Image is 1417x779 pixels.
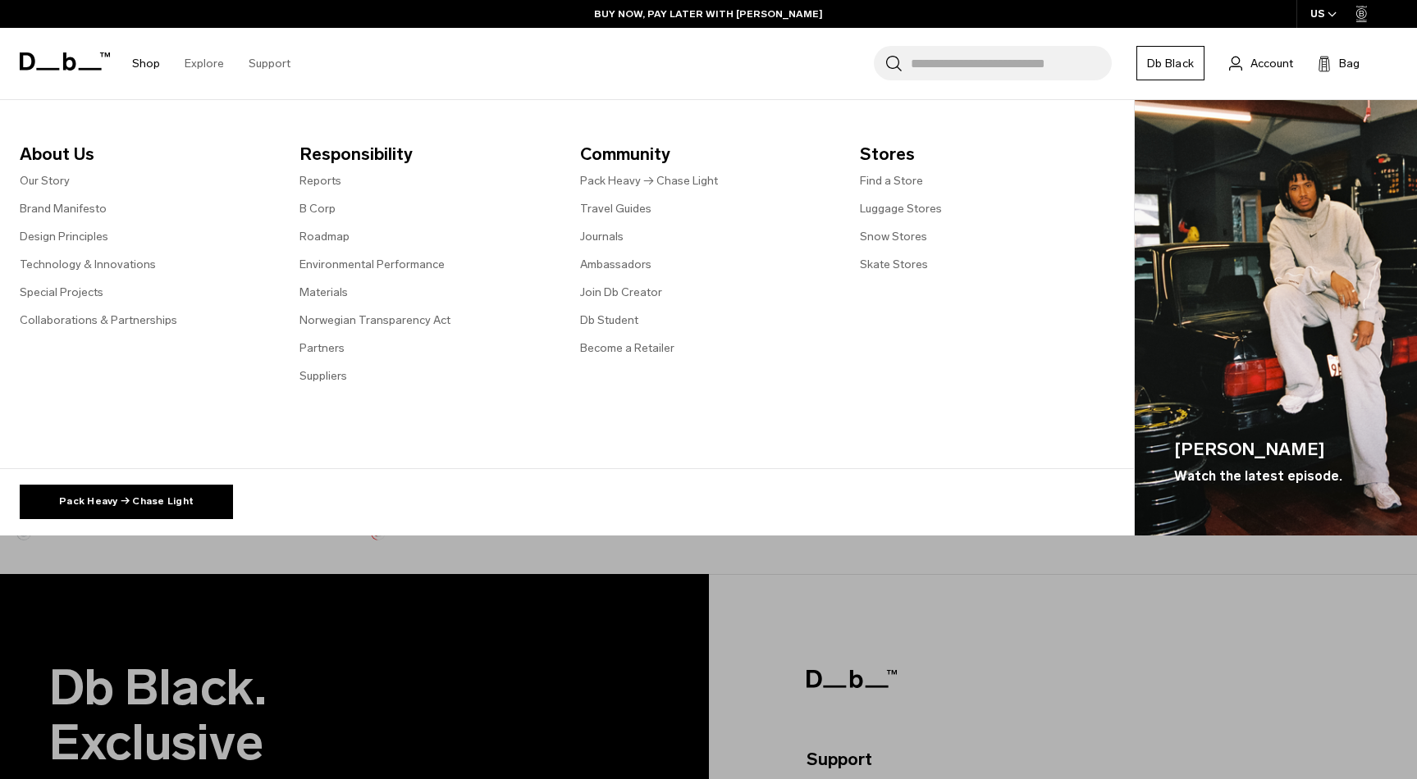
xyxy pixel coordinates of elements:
[299,339,345,357] a: Partners
[299,228,350,245] a: Roadmap
[20,228,108,245] a: Design Principles
[299,200,336,217] a: B Corp
[580,256,651,273] a: Ambassadors
[1229,53,1293,73] a: Account
[580,228,624,245] a: Journals
[299,284,348,301] a: Materials
[249,34,290,93] a: Support
[299,367,347,385] a: Suppliers
[120,28,303,99] nav: Main Navigation
[299,141,553,167] span: Responsibility
[185,34,224,93] a: Explore
[132,34,160,93] a: Shop
[580,312,638,329] a: Db Student
[299,312,450,329] a: Norwegian Transparency Act
[20,141,273,167] span: About Us
[20,312,177,329] a: Collaborations & Partnerships
[580,141,834,167] span: Community
[860,172,923,189] a: Find a Store
[580,200,651,217] a: Travel Guides
[1174,467,1342,486] span: Watch the latest episode.
[580,284,662,301] a: Join Db Creator
[580,339,674,357] a: Become a Retailer
[20,284,103,301] a: Special Projects
[1135,100,1417,535] a: [PERSON_NAME] Watch the latest episode. Db
[20,200,107,217] a: Brand Manifesto
[860,256,928,273] a: Skate Stores
[299,172,341,189] a: Reports
[594,7,823,21] a: BUY NOW, PAY LATER WITH [PERSON_NAME]
[860,141,1113,167] span: Stores
[1135,100,1417,535] img: Db
[860,200,942,217] a: Luggage Stores
[1136,46,1204,80] a: Db Black
[1318,53,1360,73] button: Bag
[580,172,718,189] a: Pack Heavy → Chase Light
[20,485,233,519] a: Pack Heavy → Chase Light
[299,256,445,273] a: Environmental Performance
[20,172,70,189] a: Our Story
[1339,55,1360,72] span: Bag
[860,228,927,245] a: Snow Stores
[1250,55,1293,72] span: Account
[1174,436,1342,462] span: [PERSON_NAME]
[20,256,156,273] a: Technology & Innovations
